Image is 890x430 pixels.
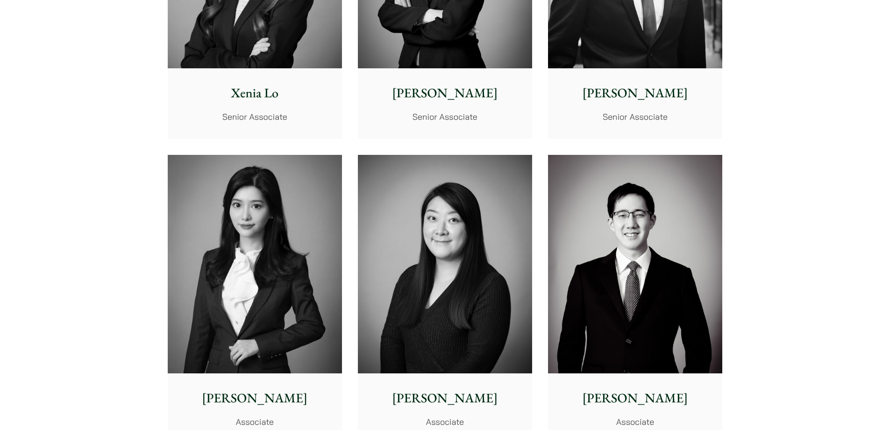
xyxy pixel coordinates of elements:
img: Florence Yan photo [168,155,342,373]
p: [PERSON_NAME] [365,388,525,408]
p: Xenia Lo [175,83,335,103]
p: [PERSON_NAME] [555,83,715,103]
p: Associate [365,415,525,428]
p: Associate [175,415,335,428]
p: [PERSON_NAME] [175,388,335,408]
p: Associate [555,415,715,428]
p: Senior Associate [175,110,335,123]
p: Senior Associate [555,110,715,123]
p: [PERSON_NAME] [365,83,525,103]
p: [PERSON_NAME] [555,388,715,408]
p: Senior Associate [365,110,525,123]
